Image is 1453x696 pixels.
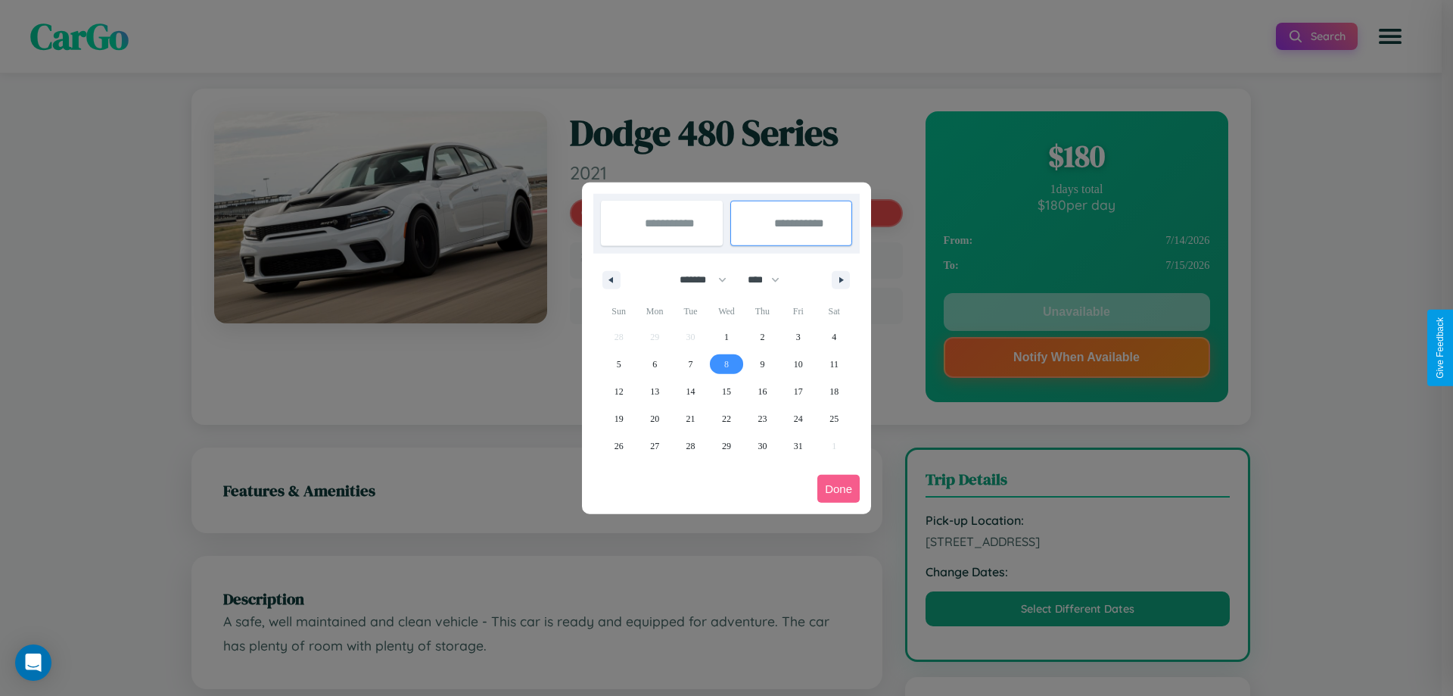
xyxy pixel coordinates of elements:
[817,351,852,378] button: 11
[745,378,780,405] button: 16
[780,378,816,405] button: 17
[760,351,764,378] span: 9
[794,405,803,432] span: 24
[829,378,839,405] span: 18
[673,351,708,378] button: 7
[829,351,839,378] span: 11
[636,351,672,378] button: 6
[601,299,636,323] span: Sun
[758,432,767,460] span: 30
[614,378,624,405] span: 12
[708,299,744,323] span: Wed
[601,351,636,378] button: 5
[708,378,744,405] button: 15
[708,323,744,351] button: 1
[760,323,764,351] span: 2
[686,432,695,460] span: 28
[817,475,860,503] button: Done
[650,405,659,432] span: 20
[745,351,780,378] button: 9
[780,299,816,323] span: Fri
[796,323,801,351] span: 3
[708,432,744,460] button: 29
[745,432,780,460] button: 30
[1435,317,1445,379] div: Give Feedback
[614,405,624,432] span: 19
[686,378,695,405] span: 14
[601,432,636,460] button: 26
[673,405,708,432] button: 21
[601,405,636,432] button: 19
[722,378,731,405] span: 15
[794,432,803,460] span: 31
[745,405,780,432] button: 23
[614,432,624,460] span: 26
[650,432,659,460] span: 27
[724,351,729,378] span: 8
[745,323,780,351] button: 2
[673,299,708,323] span: Tue
[780,323,816,351] button: 3
[758,405,767,432] span: 23
[636,405,672,432] button: 20
[673,378,708,405] button: 14
[780,432,816,460] button: 31
[829,405,839,432] span: 25
[652,351,657,378] span: 6
[722,432,731,460] span: 29
[617,351,621,378] span: 5
[601,378,636,405] button: 12
[686,405,695,432] span: 21
[722,405,731,432] span: 22
[817,323,852,351] button: 4
[817,405,852,432] button: 25
[817,378,852,405] button: 18
[708,405,744,432] button: 22
[636,432,672,460] button: 27
[708,351,744,378] button: 8
[689,351,693,378] span: 7
[15,645,51,681] div: Open Intercom Messenger
[794,351,803,378] span: 10
[745,299,780,323] span: Thu
[758,378,767,405] span: 16
[724,323,729,351] span: 1
[636,378,672,405] button: 13
[650,378,659,405] span: 13
[673,432,708,460] button: 28
[832,323,836,351] span: 4
[636,299,672,323] span: Mon
[780,405,816,432] button: 24
[780,351,816,378] button: 10
[817,299,852,323] span: Sat
[794,378,803,405] span: 17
